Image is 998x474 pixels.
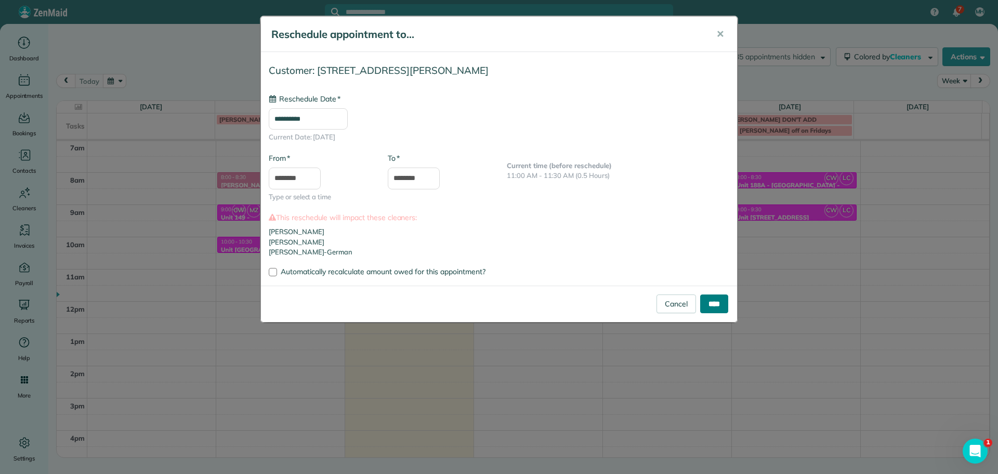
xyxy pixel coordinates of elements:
label: From [269,153,290,163]
h5: Reschedule appointment to... [271,27,702,42]
span: ✕ [716,28,724,40]
li: [PERSON_NAME] [269,227,729,237]
a: Cancel [656,294,696,313]
label: Reschedule Date [269,94,340,104]
iframe: Intercom live chat [963,439,988,464]
li: [PERSON_NAME]-German [269,247,729,258]
b: Current time (before reschedule) [507,161,612,170]
span: 1 [984,439,992,447]
p: 11:00 AM - 11:30 AM (0.5 Hours) [507,171,729,181]
label: To [388,153,400,163]
span: Automatically recalculate amount owed for this appointment? [281,267,485,276]
span: Type or select a time [269,192,372,202]
h4: Customer: [STREET_ADDRESS][PERSON_NAME] [269,65,729,76]
label: This reschedule will impact these cleaners: [269,212,729,223]
li: [PERSON_NAME] [269,237,729,248]
span: Current Date: [DATE] [269,132,729,143]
